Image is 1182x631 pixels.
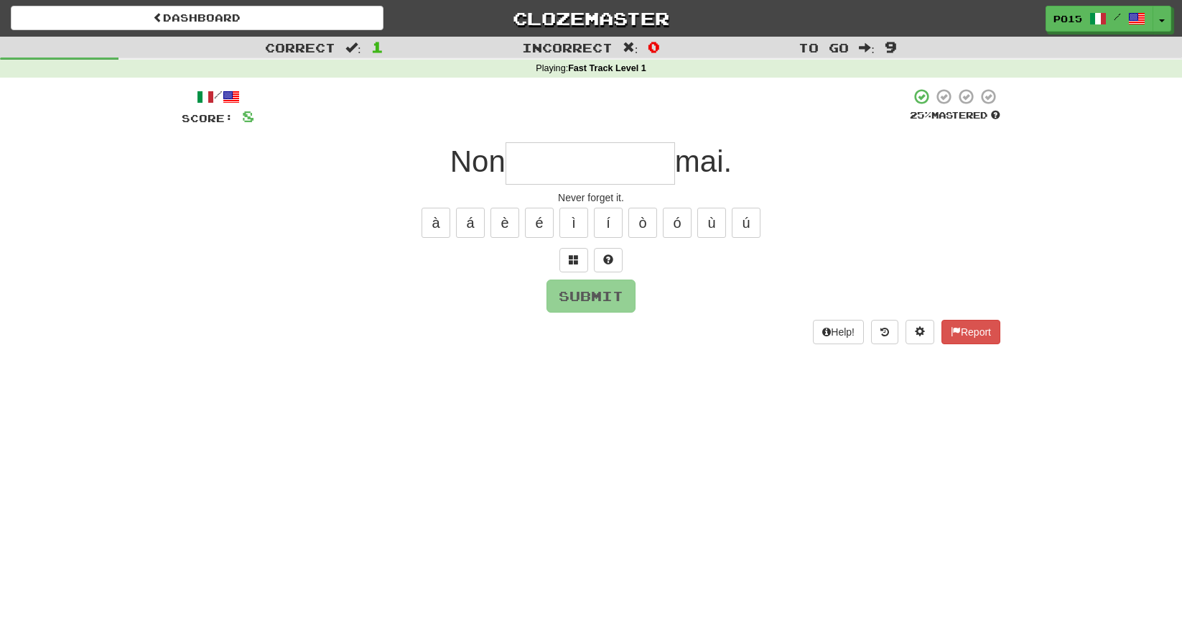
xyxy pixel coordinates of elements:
[182,88,254,106] div: /
[623,42,638,54] span: :
[11,6,383,30] a: Dashboard
[568,63,646,73] strong: Fast Track Level 1
[559,208,588,238] button: ì
[813,320,864,344] button: Help!
[242,107,254,125] span: 8
[885,38,897,55] span: 9
[182,112,233,124] span: Score:
[663,208,692,238] button: ó
[1046,6,1153,32] a: po15 /
[546,280,636,313] button: Submit
[182,190,1000,205] div: Never forget it.
[594,248,623,272] button: Single letter hint - you only get 1 per sentence and score half the points! alt+h
[522,40,613,55] span: Incorrect
[371,38,383,55] span: 1
[450,144,506,178] span: Non
[799,40,849,55] span: To go
[594,208,623,238] button: í
[675,144,732,178] span: mai.
[859,42,875,54] span: :
[910,109,931,121] span: 25 %
[910,109,1000,122] div: Mastered
[648,38,660,55] span: 0
[456,208,485,238] button: á
[697,208,726,238] button: ù
[525,208,554,238] button: é
[265,40,335,55] span: Correct
[628,208,657,238] button: ò
[871,320,898,344] button: Round history (alt+y)
[345,42,361,54] span: :
[559,248,588,272] button: Switch sentence to multiple choice alt+p
[732,208,760,238] button: ú
[1053,12,1082,25] span: po15
[490,208,519,238] button: è
[941,320,1000,344] button: Report
[422,208,450,238] button: à
[405,6,778,31] a: Clozemaster
[1114,11,1121,22] span: /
